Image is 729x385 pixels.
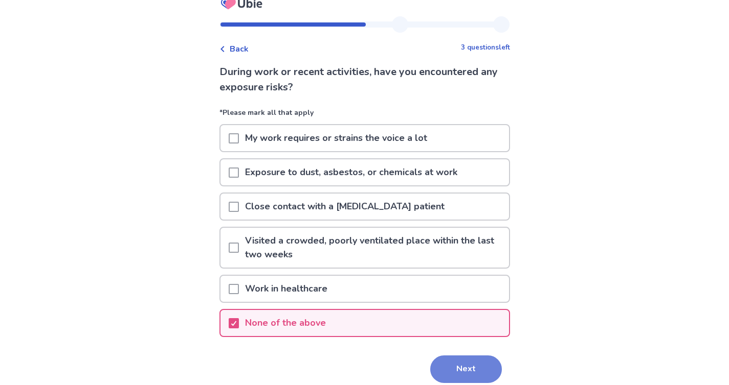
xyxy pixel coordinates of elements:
p: *Please mark all that apply [219,107,510,124]
p: Work in healthcare [239,276,334,302]
button: Next [430,355,502,383]
p: My work requires or strains the voice a lot [239,125,433,151]
p: 3 questions left [461,43,510,53]
p: Close contact with a [MEDICAL_DATA] patient [239,194,451,220]
span: Back [230,43,249,55]
p: None of the above [239,310,332,336]
p: Exposure to dust, asbestos, or chemicals at work [239,159,463,185]
p: During work or recent activities, have you encountered any exposure risks? [219,64,510,95]
p: Visited a crowded, poorly ventilated place within the last two weeks [239,228,509,268]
